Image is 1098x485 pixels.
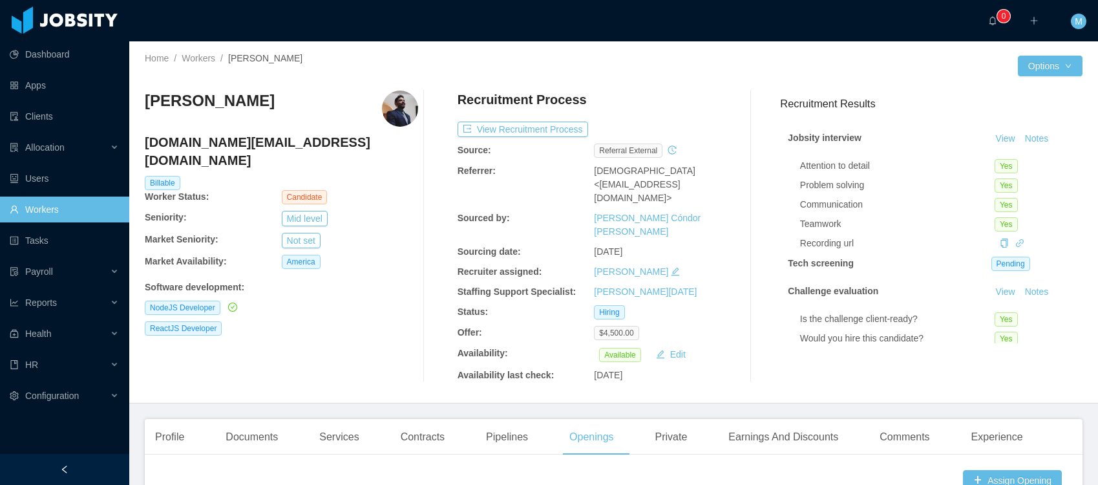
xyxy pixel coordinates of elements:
a: icon: userWorkers [10,197,119,222]
div: Is the challenge client-ready? [800,312,995,326]
a: [PERSON_NAME][DATE] [594,286,697,297]
button: icon: editEdit [651,347,691,362]
h3: [PERSON_NAME] [145,91,275,111]
span: Allocation [25,142,65,153]
a: icon: exportView Recruitment Process [458,124,588,135]
i: icon: solution [10,143,19,152]
a: icon: robotUsers [10,166,119,191]
a: icon: profileTasks [10,228,119,253]
a: View [991,133,1020,144]
i: icon: setting [10,391,19,400]
i: icon: file-protect [10,267,19,276]
span: [DEMOGRAPHIC_DATA] [594,166,695,176]
div: Experience [961,419,1033,455]
span: Yes [995,198,1018,212]
img: 82a238dd-f610-4ed6-ba61-6dc89ef58814_68b76b53298ee-400w.png [382,91,418,127]
b: Market Seniority: [145,234,218,244]
a: icon: check-circle [226,302,237,312]
span: Reports [25,297,57,308]
span: / [174,53,176,63]
h4: [DOMAIN_NAME][EMAIL_ADDRESS][DOMAIN_NAME] [145,133,418,169]
b: Status: [458,307,488,317]
b: Software development : [145,282,244,292]
span: [PERSON_NAME] [228,53,302,63]
div: Openings [559,419,624,455]
i: icon: book [10,360,19,369]
i: icon: line-chart [10,298,19,307]
span: HR [25,360,38,370]
span: [DATE] [594,370,622,380]
div: Profile [145,419,195,455]
h4: Recruitment Process [458,91,587,109]
b: Offer: [458,327,482,338]
i: icon: plus [1029,16,1039,25]
span: Yes [995,312,1018,327]
button: Not set [282,233,321,248]
b: Sourced by: [458,213,510,223]
strong: Jobsity interview [788,133,861,143]
span: Health [25,329,51,339]
i: icon: check-circle [228,303,237,312]
div: Would you hire this candidate? [800,332,995,345]
button: Optionsicon: down [1018,56,1082,76]
span: M [1075,14,1082,29]
a: View [991,286,1020,297]
button: icon: exportView Recruitment Process [458,122,588,137]
h3: Recruitment Results [780,96,1082,112]
i: icon: bell [988,16,997,25]
div: Attention to detail [800,159,995,173]
div: Documents [215,419,288,455]
span: Candidate [282,190,328,204]
a: [PERSON_NAME] Cóndor [PERSON_NAME] [594,213,701,237]
span: Payroll [25,266,53,277]
div: Pipelines [476,419,538,455]
span: [DATE] [594,246,622,257]
span: NodeJS Developer [145,301,220,315]
i: icon: history [668,145,677,155]
span: Billable [145,176,180,190]
span: / [220,53,223,63]
div: Services [309,419,369,455]
b: Referrer: [458,166,496,176]
div: Comments [869,419,940,455]
b: Availability: [458,348,508,358]
a: icon: link [1015,238,1024,248]
a: icon: pie-chartDashboard [10,41,119,67]
span: <[EMAIL_ADDRESS][DOMAIN_NAME]> [594,179,680,203]
strong: Tech screening [788,258,854,268]
div: Communication [800,198,995,211]
a: icon: appstoreApps [10,72,119,98]
div: Earnings And Discounts [718,419,849,455]
div: Contracts [390,419,455,455]
span: Referral external [594,144,662,158]
span: ReactJS Developer [145,321,222,336]
b: Sourcing date: [458,246,521,257]
span: Configuration [25,391,79,401]
span: America [282,255,321,269]
div: Teamwork [800,217,995,231]
div: Private [645,419,698,455]
button: Notes [1020,131,1054,147]
i: icon: edit [671,267,680,276]
button: Notes [1020,285,1054,300]
i: icon: medicine-box [10,329,19,338]
a: [PERSON_NAME] [594,266,668,277]
a: Home [145,53,169,63]
div: Problem solving [800,178,995,192]
span: Yes [995,217,1018,232]
span: Yes [995,159,1018,173]
div: Copy [1000,237,1009,250]
a: Workers [182,53,215,63]
strong: Challenge evaluation [788,286,878,296]
b: Seniority: [145,212,187,222]
i: icon: copy [1000,239,1009,248]
button: Mid level [282,211,328,226]
b: Availability last check: [458,370,554,380]
span: Yes [995,178,1018,193]
span: Hiring [594,305,624,319]
b: Worker Status: [145,191,209,202]
sup: 0 [997,10,1010,23]
b: Recruiter assigned: [458,266,542,277]
span: $4,500.00 [594,326,639,340]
